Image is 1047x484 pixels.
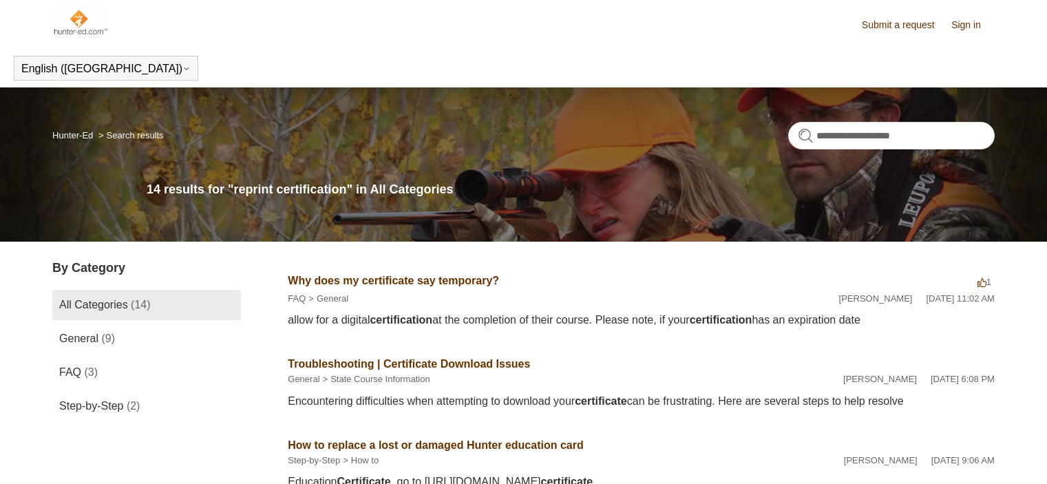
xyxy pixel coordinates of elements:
[370,314,432,326] em: certification
[52,259,241,277] h3: By Category
[288,293,306,304] a: FAQ
[52,290,241,320] a: All Categories (14)
[288,439,583,451] a: How to replace a lost or damaged Hunter education card
[59,366,81,378] span: FAQ
[52,8,108,36] img: Hunter-Ed Help Center home page
[839,292,913,306] li: [PERSON_NAME]
[147,180,995,199] h1: 14 results for "reprint certification" in All Categories
[127,400,140,412] span: (2)
[59,333,98,344] span: General
[52,391,241,421] a: Step-by-Step (2)
[288,275,499,286] a: Why does my certificate say temporary?
[317,293,348,304] a: General
[320,372,430,386] li: State Course Information
[931,374,995,384] time: 02/12/2024, 18:08
[288,374,319,384] a: General
[351,455,379,465] a: How to
[690,314,752,326] em: certification
[575,395,627,407] em: certificate
[288,292,306,306] li: FAQ
[59,299,128,311] span: All Categories
[52,130,93,140] a: Hunter-Ed
[52,130,96,140] li: Hunter-Ed
[96,130,164,140] li: Search results
[926,293,994,304] time: 07/28/2022, 11:02
[330,374,430,384] a: State Course Information
[288,454,340,467] li: Step-by-Step
[288,393,995,410] div: Encountering difficulties when attempting to download your can be frustrating. Here are several s...
[288,372,319,386] li: General
[843,372,917,386] li: [PERSON_NAME]
[101,333,115,344] span: (9)
[844,454,918,467] li: [PERSON_NAME]
[288,358,530,370] a: Troubleshooting | Certificate Download Issues
[306,292,348,306] li: General
[951,18,995,32] a: Sign in
[85,366,98,378] span: (3)
[288,455,340,465] a: Step-by-Step
[862,18,949,32] a: Submit a request
[977,277,991,287] span: 1
[788,122,995,149] input: Search
[931,455,995,465] time: 07/28/2022, 09:06
[340,454,379,467] li: How to
[288,312,995,328] div: allow for a digital at the completion of their course. Please note, if your has an expiration date
[131,299,150,311] span: (14)
[52,357,241,388] a: FAQ (3)
[52,324,241,354] a: General (9)
[59,400,123,412] span: Step-by-Step
[21,63,191,75] button: English ([GEOGRAPHIC_DATA])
